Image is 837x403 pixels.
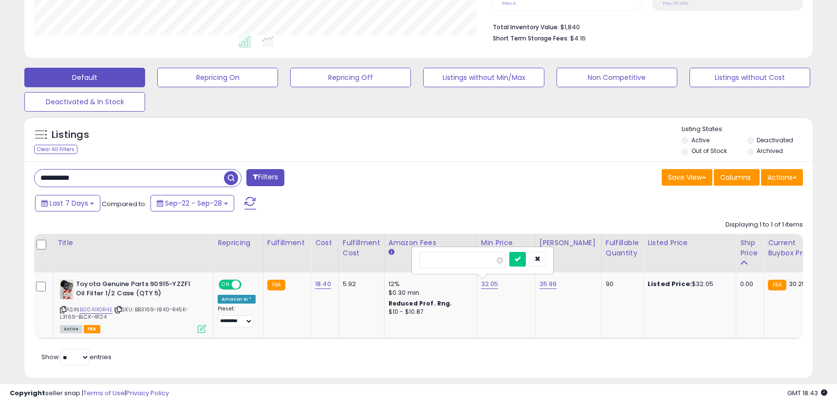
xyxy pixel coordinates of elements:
div: Fulfillment [267,238,307,248]
div: Displaying 1 to 1 of 1 items [725,220,803,230]
div: Preset: [218,306,256,327]
span: Last 7 Days [50,198,88,208]
button: Listings without Cost [689,68,810,87]
button: Filters [246,169,284,186]
li: $1,840 [493,20,796,32]
a: 18.40 [315,279,331,289]
p: Listing States: [682,125,813,134]
div: Clear All Filters [34,145,77,154]
div: ASIN: [60,280,206,332]
a: 32.05 [481,279,499,289]
div: Listed Price [648,238,732,248]
div: Repricing [218,238,259,248]
div: [PERSON_NAME] [539,238,597,248]
b: Listed Price: [648,279,692,288]
span: $4.16 [570,34,586,43]
small: FBA [267,280,285,290]
div: 0.00 [740,280,756,288]
span: All listings currently available for purchase on Amazon [60,325,82,333]
div: Amazon Fees [389,238,473,248]
a: 35.99 [539,279,557,289]
div: seller snap | | [10,389,169,398]
b: Reduced Prof. Rng. [389,299,452,307]
div: 90 [606,280,636,288]
button: Non Competitive [557,68,677,87]
small: FBA [768,280,786,290]
small: Prev: 4 [502,0,516,6]
button: Actions [761,169,803,186]
button: Save View [662,169,712,186]
button: Repricing On [157,68,278,87]
div: Fulfillable Quantity [606,238,639,258]
h5: Listings [52,128,89,142]
div: Ship Price [740,238,760,258]
div: Fulfillment Cost [343,238,380,258]
div: Amazon AI * [218,295,256,304]
div: Title [57,238,209,248]
b: Short Term Storage Fees: [493,34,569,42]
span: Compared to: [102,199,147,209]
small: Amazon Fees. [389,248,394,257]
small: Prev: 19.46% [663,0,688,6]
div: $0.30 min [389,288,469,297]
span: ON [220,281,232,289]
span: FBA [84,325,100,333]
div: Min Price [481,238,531,248]
button: Columns [714,169,760,186]
span: OFF [240,281,256,289]
div: Current Buybox Price [768,238,818,258]
button: Default [24,68,145,87]
b: Toyota Genuine Parts 90915-YZZF1 Oil Filter 1/2 Case (QTY 5) [76,280,194,300]
span: 2025-10-8 18:43 GMT [787,388,827,398]
button: Last 7 Days [35,195,100,211]
a: Terms of Use [83,388,125,398]
a: B00A1XGR4E [80,306,112,314]
div: Cost [315,238,335,248]
span: Columns [720,173,751,182]
img: 51CwpMxsmrL._SL40_.jpg [60,280,74,299]
label: Out of Stock [691,147,727,155]
span: 30.25 [789,279,806,288]
strong: Copyright [10,388,45,398]
div: $32.05 [648,280,728,288]
label: Archived [757,147,783,155]
b: Total Inventory Value: [493,23,559,31]
span: Sep-22 - Sep-28 [165,198,222,208]
a: Privacy Policy [126,388,169,398]
span: Show: entries [41,352,112,362]
div: 5.92 [343,280,377,288]
div: 12% [389,280,469,288]
label: Deactivated [757,136,793,144]
button: Repricing Off [290,68,411,87]
label: Active [691,136,709,144]
div: $10 - $10.87 [389,308,469,316]
button: Deactivated & In Stock [24,92,145,112]
button: Sep-22 - Sep-28 [150,195,234,211]
span: | SKU: BB3169-1840-R45K-L3169-BLCK-41124 [60,306,188,320]
button: Listings without Min/Max [423,68,544,87]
